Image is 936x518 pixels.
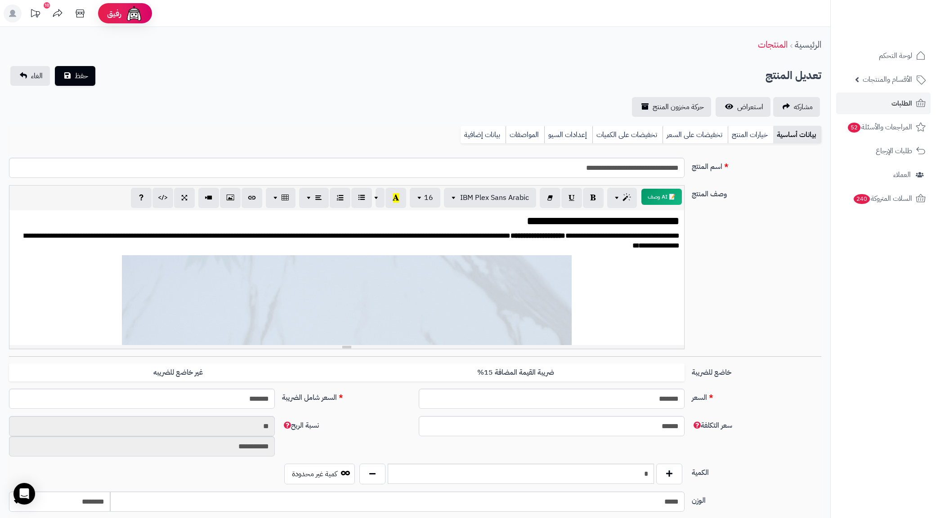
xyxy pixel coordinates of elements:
img: ai-face.png [125,4,143,22]
a: الرئيسية [795,38,821,51]
a: المنتجات [758,38,788,51]
span: 16 [424,192,433,203]
div: Open Intercom Messenger [13,483,35,505]
span: IBM Plex Sans Arabic [460,192,529,203]
span: السلات المتروكة [853,192,912,205]
a: لوحة التحكم [836,45,931,66]
label: ضريبة القيمة المضافة 15% [347,363,685,382]
span: استعراض [737,102,763,112]
button: 16 [410,188,440,208]
span: الطلبات [891,97,912,110]
a: الطلبات [836,93,931,114]
span: سعر التكلفة [692,420,732,431]
div: 10 [44,2,50,9]
h2: تعديل المنتج [766,66,821,85]
span: الأقسام والمنتجات [863,73,912,86]
a: بيانات إضافية [461,126,506,144]
span: الغاء [31,71,43,81]
label: الكمية [688,464,825,478]
a: حركة مخزون المنتج [632,97,711,117]
a: السلات المتروكة240 [836,188,931,209]
span: لوحة التحكم [879,49,912,62]
a: المراجعات والأسئلة52 [836,116,931,138]
a: بيانات أساسية [773,126,821,144]
span: 52 [848,123,861,133]
span: حركة مخزون المنتج [653,102,704,112]
button: 📝 AI وصف [641,189,682,205]
a: المواصفات [506,126,544,144]
label: اسم المنتج [688,158,825,172]
button: IBM Plex Sans Arabic [444,188,536,208]
a: العملاء [836,164,931,186]
a: تخفيضات على السعر [663,126,728,144]
button: حفظ [55,66,95,86]
span: نسبة الربح [282,420,319,431]
span: طلبات الإرجاع [876,145,912,157]
label: غير خاضع للضريبه [9,363,347,382]
a: طلبات الإرجاع [836,140,931,162]
label: خاضع للضريبة [688,363,825,378]
label: وصف المنتج [688,185,825,199]
a: استعراض [716,97,770,117]
a: إعدادات السيو [544,126,592,144]
span: المراجعات والأسئلة [847,121,912,133]
span: العملاء [893,168,911,181]
span: 240 [854,194,870,204]
a: مشاركه [773,97,820,117]
a: تخفيضات على الكميات [592,126,663,144]
label: السعر [688,389,825,403]
span: حفظ [75,71,88,81]
label: السعر شامل الضريبة [278,389,415,403]
img: logo-2.png [875,21,927,40]
label: الوزن [688,491,825,506]
span: رفيق [107,8,121,19]
a: خيارات المنتج [728,126,773,144]
a: تحديثات المنصة [24,4,46,25]
a: الغاء [10,66,50,86]
span: مشاركه [794,102,813,112]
